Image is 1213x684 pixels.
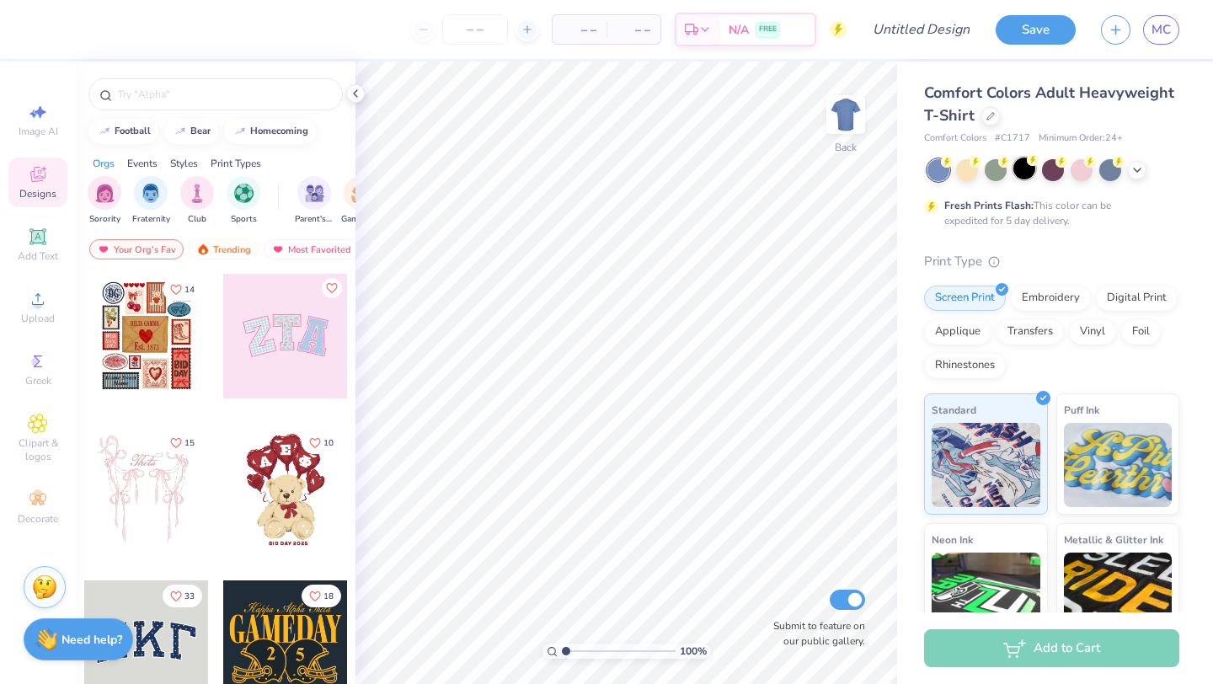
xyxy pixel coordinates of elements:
div: Most Favorited [264,239,359,259]
div: Transfers [997,319,1064,345]
button: filter button [227,176,260,226]
span: Add Text [18,249,58,263]
span: 15 [184,439,195,447]
span: # C1717 [995,131,1030,146]
button: homecoming [224,119,316,144]
span: Sports [231,213,257,226]
div: Vinyl [1069,319,1116,345]
button: filter button [88,176,121,226]
div: Digital Print [1096,286,1178,311]
img: trend_line.gif [233,126,247,136]
span: Parent's Weekend [295,213,334,226]
span: Decorate [18,512,58,526]
div: This color can be expedited for 5 day delivery. [944,198,1152,228]
span: Sorority [89,213,120,226]
strong: Fresh Prints Flash: [944,199,1034,212]
img: Standard [932,423,1040,507]
div: Styles [170,156,198,171]
img: Back [829,98,863,131]
span: Minimum Order: 24 + [1039,131,1123,146]
div: filter for Game Day [341,176,380,226]
div: Rhinestones [924,353,1006,378]
img: Sports Image [234,184,254,203]
img: most_fav.gif [271,243,285,255]
div: Foil [1121,319,1161,345]
button: filter button [180,176,214,226]
span: Designs [19,187,56,200]
span: – – [617,21,650,39]
span: Clipart & logos [8,436,67,463]
span: 18 [323,592,334,601]
div: Back [835,140,857,155]
div: filter for Club [180,176,214,226]
span: 33 [184,592,195,601]
div: Screen Print [924,286,1006,311]
span: Comfort Colors Adult Heavyweight T-Shirt [924,83,1174,126]
button: football [88,119,158,144]
span: Image AI [19,125,58,138]
button: filter button [132,176,170,226]
span: Neon Ink [932,531,973,548]
button: Like [163,585,202,607]
span: Game Day [341,213,380,226]
span: Standard [932,401,976,419]
span: Greek [25,374,51,387]
img: Metallic & Glitter Ink [1064,553,1173,637]
img: Puff Ink [1064,423,1173,507]
span: 14 [184,286,195,294]
button: Like [322,278,342,298]
div: Events [127,156,158,171]
strong: Need help? [61,632,122,648]
img: trend_line.gif [174,126,187,136]
div: filter for Sports [227,176,260,226]
div: Print Type [924,252,1179,271]
input: Try "Alpha" [116,86,332,103]
button: filter button [341,176,380,226]
img: trend_line.gif [98,126,111,136]
span: FREE [759,24,777,35]
span: Fraternity [132,213,170,226]
div: football [115,126,151,136]
span: Upload [21,312,55,325]
span: Club [188,213,206,226]
span: 100 % [680,644,707,659]
img: most_fav.gif [97,243,110,255]
div: bear [190,126,211,136]
div: Embroidery [1011,286,1091,311]
div: Trending [189,239,259,259]
button: Like [302,585,341,607]
span: Comfort Colors [924,131,986,146]
button: Save [996,15,1076,45]
span: Puff Ink [1064,401,1099,419]
img: Fraternity Image [142,184,160,203]
span: N/A [729,21,749,39]
span: – – [563,21,596,39]
input: – – [442,14,508,45]
img: Game Day Image [351,184,371,203]
span: MC [1152,20,1171,40]
div: filter for Sorority [88,176,121,226]
img: trending.gif [196,243,210,255]
div: filter for Parent's Weekend [295,176,334,226]
img: Sorority Image [95,184,115,203]
div: Print Types [211,156,261,171]
span: 10 [323,439,334,447]
button: Like [163,431,202,454]
input: Untitled Design [859,13,983,46]
button: Like [163,278,202,301]
a: MC [1143,15,1179,45]
div: homecoming [250,126,308,136]
span: Metallic & Glitter Ink [1064,531,1163,548]
div: Applique [924,319,991,345]
div: Your Org's Fav [89,239,184,259]
button: Like [302,431,341,454]
button: filter button [295,176,334,226]
img: Club Image [188,184,206,203]
label: Submit to feature on our public gallery. [764,618,865,649]
div: Orgs [93,156,115,171]
img: Neon Ink [932,553,1040,637]
button: bear [164,119,218,144]
div: filter for Fraternity [132,176,170,226]
img: Parent's Weekend Image [305,184,324,203]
